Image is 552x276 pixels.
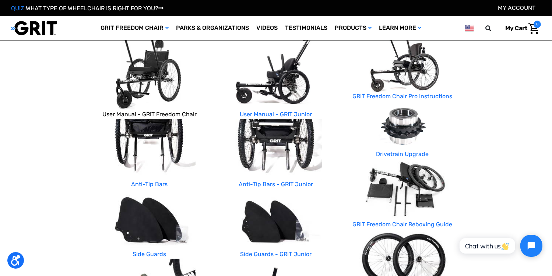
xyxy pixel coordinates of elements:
[239,181,313,188] a: Anti-Tip Bars - GRIT Junior
[133,251,166,258] a: Side Guards
[375,16,425,40] a: Learn More
[11,5,26,12] span: QUIZ:
[528,23,539,34] img: Cart
[11,5,164,12] a: QUIZ:WHAT TYPE OF WHEELCHAIR IS RIGHT FOR YOU?
[500,21,541,36] a: Cart with 0 items
[240,251,312,258] a: Side Guards - GRIT Junior
[352,93,452,100] a: GRIT Freedom Chair Pro Instructions
[534,21,541,28] span: 0
[331,16,375,40] a: Products
[505,25,527,32] span: My Cart
[11,21,57,36] img: GRIT All-Terrain Wheelchair and Mobility Equipment
[489,21,500,36] input: Search
[498,4,535,11] a: Account
[131,181,168,188] a: Anti-Tip Bars
[97,16,172,40] a: GRIT Freedom Chair
[465,24,474,33] img: us.png
[451,229,549,263] iframe: Tidio Chat
[376,151,429,158] a: Drivetrain Upgrade
[240,111,312,118] a: User Manual - GRIT Junior
[102,111,197,118] a: User Manual - GRIT Freedom Chair
[281,16,331,40] a: Testimonials
[172,16,253,40] a: Parks & Organizations
[352,221,452,228] a: GRIT Freedom Chair Reboxing Guide
[253,16,281,40] a: Videos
